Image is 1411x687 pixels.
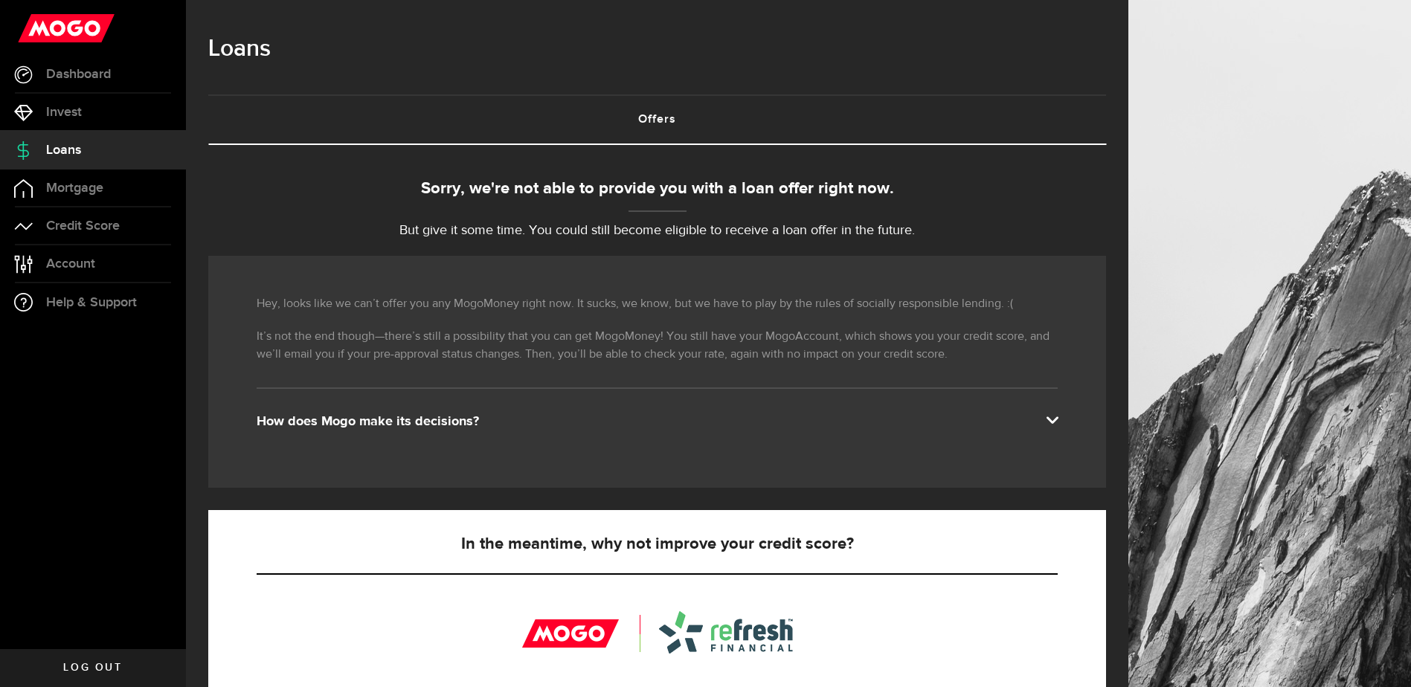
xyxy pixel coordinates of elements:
p: Hey, looks like we can’t offer you any MogoMoney right now. It sucks, we know, but we have to pla... [257,295,1058,313]
ul: Tabs Navigation [208,94,1106,145]
span: Invest [46,106,82,119]
div: Sorry, we're not able to provide you with a loan offer right now. [208,177,1106,201]
div: How does Mogo make its decisions? [257,413,1058,430]
h1: Loans [208,30,1106,68]
span: Account [46,257,95,271]
span: Help & Support [46,296,137,309]
h5: In the meantime, why not improve your credit score? [257,535,1058,553]
p: It’s not the end though—there’s still a possibility that you can get MogoMoney! You still have yo... [257,328,1058,364]
span: Credit Score [46,219,120,233]
p: But give it some time. You could still become eligible to receive a loan offer in the future. [208,221,1106,241]
span: Log out [63,662,122,673]
a: Offers [208,96,1106,143]
iframe: LiveChat chat widget [1349,625,1411,687]
span: Mortgage [46,181,103,195]
span: Loans [46,143,81,157]
span: Dashboard [46,68,111,81]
